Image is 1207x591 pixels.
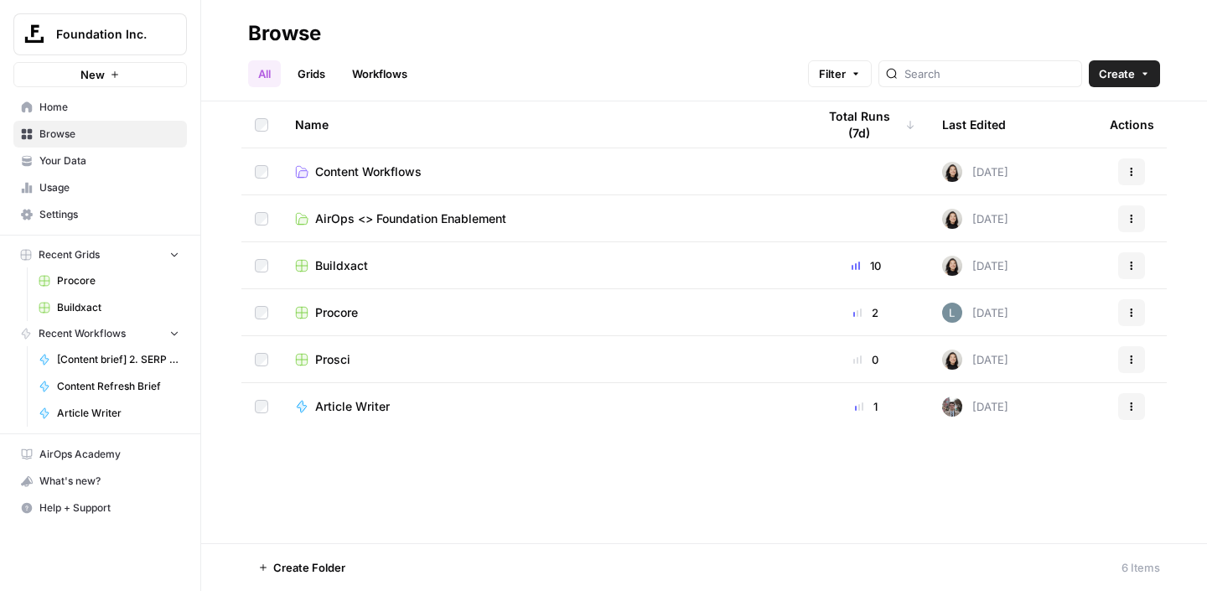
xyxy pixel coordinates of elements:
[13,441,187,468] a: AirOps Academy
[39,326,126,341] span: Recent Workflows
[1099,65,1135,82] span: Create
[942,101,1006,148] div: Last Edited
[31,346,187,373] a: [Content brief] 2. SERP to Brief
[942,303,1008,323] div: [DATE]
[31,294,187,321] a: Buildxact
[273,559,345,576] span: Create Folder
[31,267,187,294] a: Procore
[39,247,100,262] span: Recent Grids
[39,127,179,142] span: Browse
[295,351,790,368] a: Prosci
[295,210,790,227] a: AirOps <> Foundation Enablement
[942,162,1008,182] div: [DATE]
[39,100,179,115] span: Home
[1089,60,1160,87] button: Create
[39,180,179,195] span: Usage
[13,121,187,148] a: Browse
[295,304,790,321] a: Procore
[19,19,49,49] img: Foundation Inc. Logo
[13,62,187,87] button: New
[248,554,355,581] button: Create Folder
[315,351,350,368] span: Prosci
[1110,101,1154,148] div: Actions
[816,304,915,321] div: 2
[315,398,390,415] span: Article Writer
[80,66,105,83] span: New
[295,101,790,148] div: Name
[315,163,422,180] span: Content Workflows
[57,273,179,288] span: Procore
[57,379,179,394] span: Content Refresh Brief
[942,209,962,229] img: t5ef5oef8zpw1w4g2xghobes91mw
[1122,559,1160,576] div: 6 Items
[288,60,335,87] a: Grids
[39,153,179,168] span: Your Data
[808,60,872,87] button: Filter
[342,60,417,87] a: Workflows
[942,209,1008,229] div: [DATE]
[56,26,158,43] span: Foundation Inc.
[942,162,962,182] img: t5ef5oef8zpw1w4g2xghobes91mw
[13,94,187,121] a: Home
[39,500,179,516] span: Help + Support
[295,398,790,415] a: Article Writer
[31,373,187,400] a: Content Refresh Brief
[248,60,281,87] a: All
[31,400,187,427] a: Article Writer
[295,257,790,274] a: Buildxact
[942,350,962,370] img: t5ef5oef8zpw1w4g2xghobes91mw
[57,352,179,367] span: [Content brief] 2. SERP to Brief
[315,210,506,227] span: AirOps <> Foundation Enablement
[816,101,915,148] div: Total Runs (7d)
[13,321,187,346] button: Recent Workflows
[13,148,187,174] a: Your Data
[315,257,368,274] span: Buildxact
[248,20,321,47] div: Browse
[39,447,179,462] span: AirOps Academy
[942,350,1008,370] div: [DATE]
[942,397,1008,417] div: [DATE]
[295,163,790,180] a: Content Workflows
[816,257,915,274] div: 10
[942,256,962,276] img: t5ef5oef8zpw1w4g2xghobes91mw
[13,174,187,201] a: Usage
[13,495,187,521] button: Help + Support
[819,65,846,82] span: Filter
[39,207,179,222] span: Settings
[57,300,179,315] span: Buildxact
[904,65,1075,82] input: Search
[816,398,915,415] div: 1
[13,201,187,228] a: Settings
[57,406,179,421] span: Article Writer
[942,303,962,323] img: 8iclr0koeej5t27gwiocqqt2wzy0
[942,256,1008,276] div: [DATE]
[14,469,186,494] div: What's new?
[315,304,358,321] span: Procore
[13,468,187,495] button: What's new?
[13,242,187,267] button: Recent Grids
[816,351,915,368] div: 0
[942,397,962,417] img: a2mlt6f1nb2jhzcjxsuraj5rj4vi
[13,13,187,55] button: Workspace: Foundation Inc.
